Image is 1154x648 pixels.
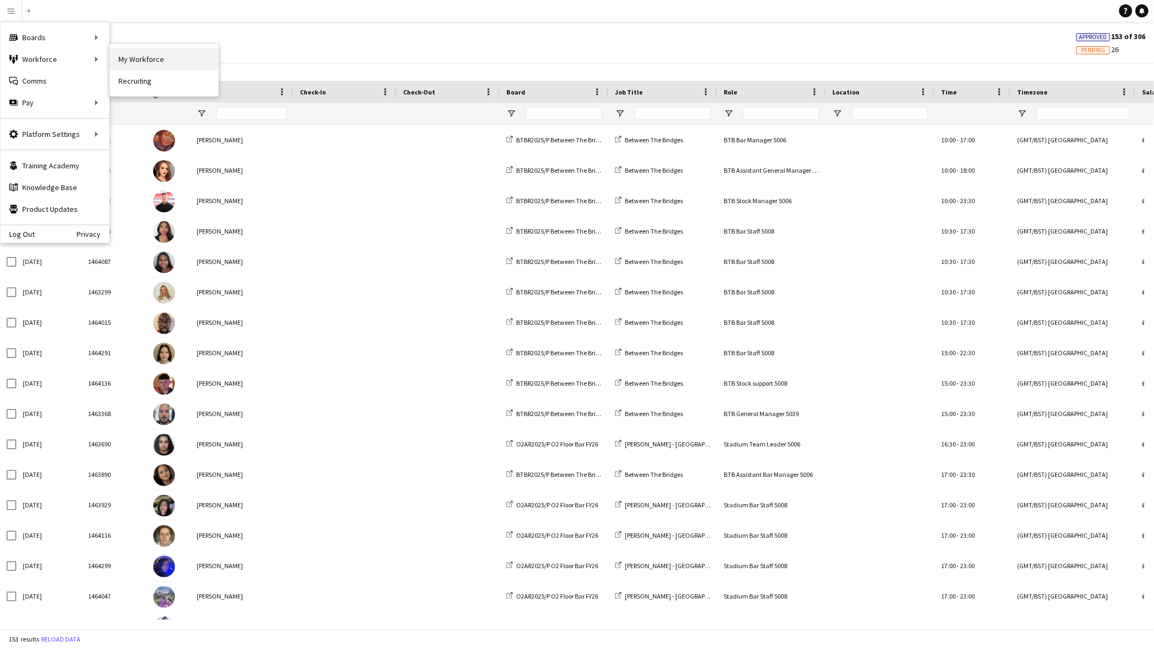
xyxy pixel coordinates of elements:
span: 17:00 [941,531,956,539]
span: 17:30 [960,318,975,326]
span: - [957,349,959,357]
div: [PERSON_NAME] [190,612,293,641]
a: BTBR2025/P Between The Bridges 2025 [506,410,623,418]
a: Between The Bridges [615,257,683,266]
span: 17:00 [960,136,975,144]
span: Board [506,88,525,96]
div: BTB General Manager 5039 [717,399,826,429]
img: Scarlett Skerman [153,616,175,638]
a: [PERSON_NAME] - [GEOGRAPHIC_DATA] [615,501,735,509]
span: Between The Bridges [625,227,683,235]
div: (GMT/BST) [GEOGRAPHIC_DATA] [1011,399,1136,429]
span: 17:00 [941,501,956,509]
span: [PERSON_NAME] - [GEOGRAPHIC_DATA] [625,440,735,448]
div: [PERSON_NAME] [190,520,293,550]
a: Recruiting [110,70,218,92]
div: [PERSON_NAME] [190,155,293,185]
div: 1463071 [81,125,147,155]
span: - [957,379,959,387]
div: Stadium Bar Staff 5008 [717,490,826,520]
div: [PERSON_NAME] [190,125,293,155]
span: 23:00 [960,562,975,570]
div: (GMT/BST) [GEOGRAPHIC_DATA] [1011,155,1136,185]
span: - [957,531,959,539]
div: Workforce [1,48,109,70]
a: BTBR2025/P Between The Bridges 2025 [506,197,623,205]
a: BTBR2025/P Between The Bridges 2025 [506,166,623,174]
img: Deanna Govind [153,221,175,243]
span: - [957,410,959,418]
div: [PERSON_NAME] [190,338,293,368]
img: JAMES KELLY [153,525,175,547]
div: (GMT/BST) [GEOGRAPHIC_DATA] [1011,307,1136,337]
a: Between The Bridges [615,410,683,418]
img: Marie Phoebe Villar [153,464,175,486]
span: BTBR2025/P Between The Bridges 2025 [516,379,623,387]
a: Training Academy [1,155,109,177]
a: [PERSON_NAME] - [GEOGRAPHIC_DATA] [615,562,735,570]
span: - [957,470,959,479]
a: Between The Bridges [615,379,683,387]
a: BTBR2025/P Between The Bridges 2025 [506,227,623,235]
button: Open Filter Menu [1017,109,1027,118]
img: Monique Strachan [153,130,175,152]
div: 1464136 [81,368,147,398]
span: Between The Bridges [625,318,683,326]
div: Boards [1,27,109,48]
input: Location Filter Input [852,107,928,120]
img: Nia Govind [153,251,175,273]
button: Reload data [39,633,83,645]
span: BTBR2025/P Between The Bridges 2025 [516,349,623,357]
img: Bec Kay [153,586,175,608]
img: Silvia Ali [153,434,175,456]
div: (GMT/BST) [GEOGRAPHIC_DATA] [1011,216,1136,246]
span: Check-Out [403,88,435,96]
span: Location [832,88,860,96]
span: - [957,136,959,144]
div: (GMT/BST) [GEOGRAPHIC_DATA] [1011,247,1136,276]
span: - [957,501,959,509]
div: [DATE] [16,551,81,581]
span: 17:30 [960,257,975,266]
div: 1463368 [81,399,147,429]
div: BTB Stock support 5008 [717,368,826,398]
div: 1462903 [81,155,147,185]
span: Time [941,88,957,96]
a: [PERSON_NAME] - [GEOGRAPHIC_DATA] [615,592,735,600]
div: (GMT/BST) [GEOGRAPHIC_DATA] [1011,186,1136,216]
span: 10:00 [941,197,956,205]
div: [PERSON_NAME] [190,186,293,216]
div: BTB Bar Staff 5008 [717,307,826,337]
span: - [957,197,959,205]
div: [DATE] [16,338,81,368]
button: Open Filter Menu [832,109,842,118]
div: [DATE] [16,460,81,489]
a: O2AR2025/P O2 Floor Bar FY26 [506,501,598,509]
span: 23:30 [960,197,975,205]
span: 10:00 [941,136,956,144]
div: [PERSON_NAME] [190,551,293,581]
div: BTB Assistant Bar Manager 5006 [717,460,826,489]
a: BTBR2025/P Between The Bridges 2025 [506,349,623,357]
a: BTBR2025/P Between The Bridges 2025 [506,318,623,326]
span: BTBR2025/P Between The Bridges 2025 [516,288,623,296]
div: Platform Settings [1,123,109,145]
a: Knowledge Base [1,177,109,198]
a: [PERSON_NAME] - [GEOGRAPHIC_DATA] [615,440,735,448]
span: Timezone [1017,88,1048,96]
div: BTB Bar Staff 5008 [717,247,826,276]
span: Between The Bridges [625,349,683,357]
span: Job Title [615,88,643,96]
span: - [957,166,959,174]
div: (GMT/BST) [GEOGRAPHIC_DATA] [1011,490,1136,520]
a: Between The Bridges [615,288,683,296]
span: 23:00 [960,531,975,539]
img: Francesco De bernardo [153,404,175,425]
span: 18:00 [960,166,975,174]
span: Between The Bridges [625,288,683,296]
div: BTB Bar Manager 5006 [717,125,826,155]
div: [PERSON_NAME] [190,307,293,337]
span: Check-In [300,88,326,96]
a: Between The Bridges [615,166,683,174]
div: Stadium Bar Staff 5008 [717,520,826,550]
